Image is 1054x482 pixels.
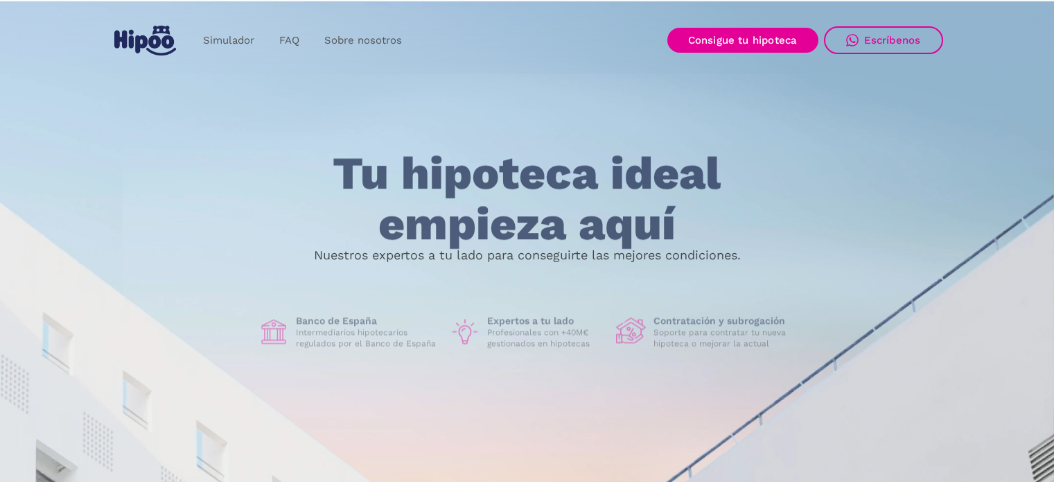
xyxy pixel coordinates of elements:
[191,27,267,54] a: Simulador
[314,250,741,261] p: Nuestros expertos a tu lado para conseguirte las mejores condiciones.
[487,327,605,350] p: Profesionales con +40M€ gestionados en hipotecas
[667,28,818,53] a: Consigue tu hipoteca
[296,315,439,327] h1: Banco de España
[312,27,414,54] a: Sobre nosotros
[864,34,921,46] div: Escríbenos
[653,315,796,327] h1: Contratación y subrogación
[653,327,796,350] p: Soporte para contratar tu nueva hipoteca o mejorar la actual
[264,149,789,250] h1: Tu hipoteca ideal empieza aquí
[267,27,312,54] a: FAQ
[824,26,943,54] a: Escríbenos
[112,20,179,61] a: home
[487,315,605,327] h1: Expertos a tu lado
[296,327,439,350] p: Intermediarios hipotecarios regulados por el Banco de España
